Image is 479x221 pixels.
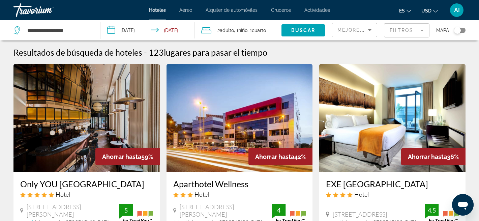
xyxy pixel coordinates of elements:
[399,8,405,13] span: es
[272,206,286,214] div: 4
[454,7,460,13] span: AI
[384,23,429,38] button: Filter
[333,211,387,218] span: [STREET_ADDRESS]
[173,191,306,198] div: 3 star Hotel
[326,191,459,198] div: 4 star Hotel
[448,3,466,17] button: User Menu
[179,7,192,13] a: Aéreo
[281,24,325,36] button: Buscar
[271,7,291,13] a: Cruceros
[337,26,371,34] mat-select: Sort by
[452,194,474,216] iframe: Botón para iniciar la ventana de mensajería
[421,6,438,16] button: Change currency
[217,26,234,35] span: 2
[13,64,160,172] img: Hotel image
[399,6,411,16] button: Change language
[326,179,459,189] a: EXE [GEOGRAPHIC_DATA]
[291,28,315,33] span: Buscar
[194,191,209,198] span: Hotel
[255,153,294,160] span: Ahorrar hasta
[425,206,439,214] div: 4.5
[436,26,449,35] span: Mapa
[234,26,247,35] span: , 1
[164,47,267,57] span: lugares para pasar el tiempo
[149,47,267,57] h2: 123
[144,47,147,57] span: -
[100,20,194,40] button: Check-in date: Sep 21, 2025 Check-out date: Sep 23, 2025
[119,206,133,214] div: 5
[102,153,141,160] span: Ahorrar hasta
[27,203,119,218] span: [STREET_ADDRESS][PERSON_NAME]
[149,7,166,13] a: Hoteles
[56,191,70,198] span: Hotel
[20,191,153,198] div: 5 star Hotel
[304,7,330,13] a: Actividades
[449,27,466,33] button: Toggle map
[247,26,266,35] span: , 1
[13,47,142,57] h1: Resultados de búsqueda de hoteles
[13,1,81,19] a: Travorium
[95,148,160,165] div: 59%
[173,179,306,189] a: Aparthotel Wellness
[248,148,312,165] div: 42%
[167,64,313,172] img: Hotel image
[206,7,258,13] a: Alquiler de automóviles
[354,191,369,198] span: Hotel
[337,27,405,33] span: Mejores descuentos
[180,203,272,218] span: [STREET_ADDRESS][PERSON_NAME]
[20,179,153,189] a: Only YOU [GEOGRAPHIC_DATA]
[408,153,447,160] span: Ahorrar hasta
[319,64,466,172] img: Hotel image
[238,28,247,33] span: Niño
[401,148,466,165] div: 36%
[220,28,234,33] span: Adulto
[252,28,266,33] span: Cuarto
[421,8,431,13] span: USD
[194,20,281,40] button: Travelers: 2 adults, 1 child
